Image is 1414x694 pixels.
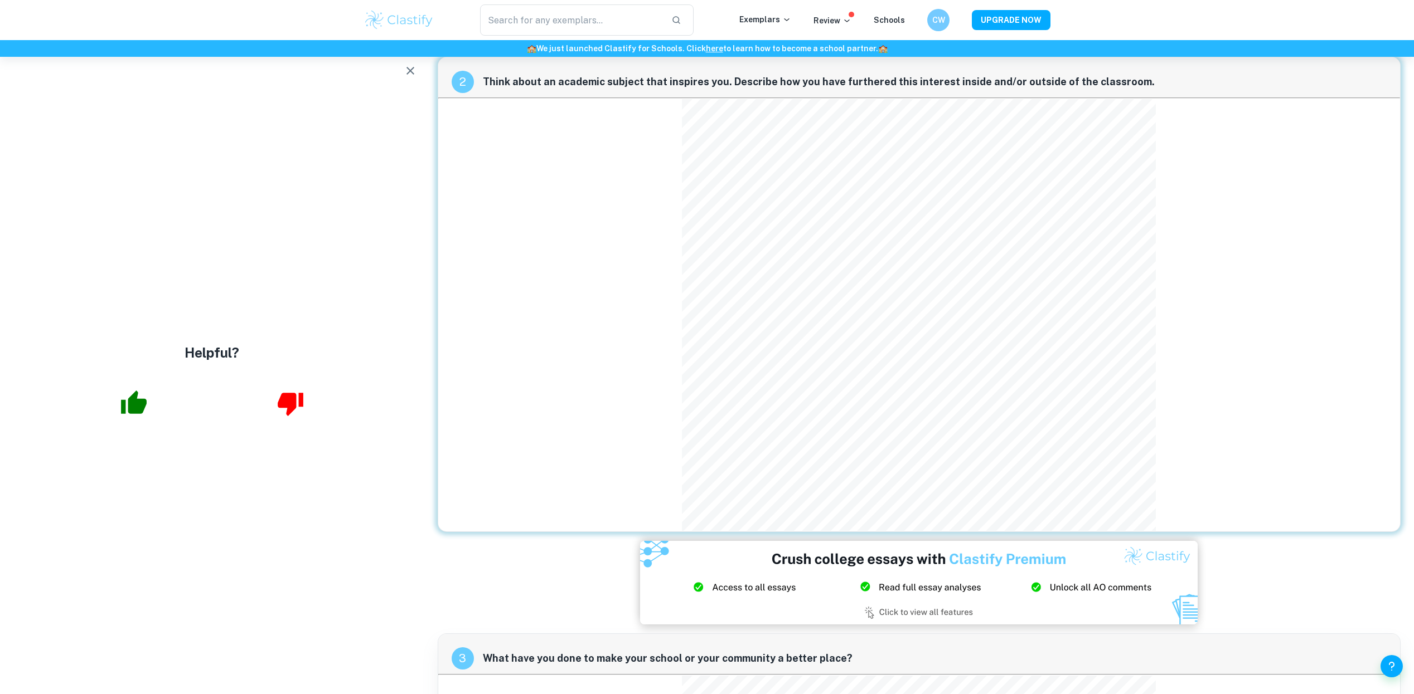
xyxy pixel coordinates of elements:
button: CW [927,9,950,31]
h6: CW [932,14,945,26]
p: Review [813,14,851,27]
a: Schools [874,16,905,25]
img: Ad [640,541,1198,624]
p: Exemplars [739,13,791,26]
h4: Helpful? [185,343,239,363]
input: Search for any exemplars... [480,4,662,36]
div: recipe [452,647,474,669]
span: What have you done to make your school or your community a better place? [483,651,1387,666]
button: Help and Feedback [1381,655,1403,677]
h6: We just launched Clastify for Schools. Click to learn how to become a school partner. [2,42,1412,55]
a: here [706,44,723,53]
span: Think about an academic subject that inspires you. Describe how you have furthered this interest ... [483,74,1387,90]
img: Clastify logo [364,9,434,31]
button: UPGRADE NOW [972,10,1050,30]
span: 🏫 [527,44,536,53]
span: 🏫 [878,44,888,53]
div: recipe [452,71,474,93]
